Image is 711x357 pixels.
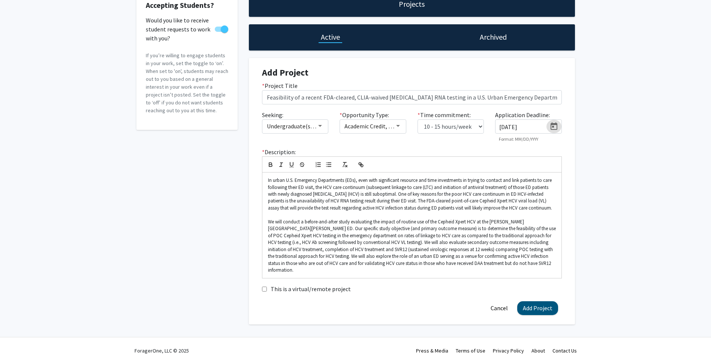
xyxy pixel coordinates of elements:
span: Undergraduate(s), Master's Student(s), Doctoral Candidate(s) (PhD, MD, DMD, PharmD, etc.) [267,122,502,130]
strong: Add Project [262,67,308,78]
label: Time commitment: [418,110,471,119]
a: About [531,347,545,354]
label: Opportunity Type: [340,110,389,119]
label: Seeking: [262,110,283,119]
label: Application Deadline: [495,110,550,119]
a: Terms of Use [456,347,485,354]
button: Open calendar [546,120,561,133]
span: Would you like to receive student requests to work with you? [146,16,212,43]
button: Add Project [517,301,558,315]
label: Description: [262,147,296,156]
a: Contact Us [552,347,577,354]
mat-hint: Format: MM/DD/YYYY [499,137,538,142]
h2: Accepting Students? [146,1,228,10]
iframe: Chat [6,323,32,351]
label: Project Title [262,81,298,90]
p: If you’re willing to engage students in your work, set the toggle to ‘on’. When set to 'on', stud... [146,52,228,115]
span: Academic Credit, Volunteer [344,122,414,130]
button: Cancel [485,301,513,315]
p: We will conduct a before-and-after study evaluating the impact of routine use of the Cepheid Xper... [268,219,556,274]
h1: Active [321,32,340,42]
h1: Archived [480,32,507,42]
p: In urban U.S. Emergency Departments (EDs), even with significant resource and time investments in... [268,177,556,211]
a: Press & Media [416,347,448,354]
label: This is a virtual/remote project [271,284,351,293]
a: Privacy Policy [493,347,524,354]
